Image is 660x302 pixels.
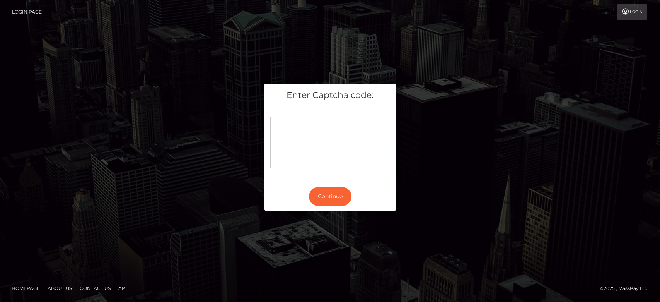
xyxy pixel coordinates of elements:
a: About Us [44,282,75,294]
div: © 2025 , MassPay Inc. [600,284,654,293]
div: Captcha widget loading... [270,117,390,168]
a: Login [617,4,647,20]
a: API [115,282,130,294]
a: Homepage [9,282,43,294]
a: Login Page [12,4,42,20]
h5: Enter Captcha code: [270,89,390,101]
a: Contact Us [77,282,114,294]
button: Continue [309,187,351,206]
